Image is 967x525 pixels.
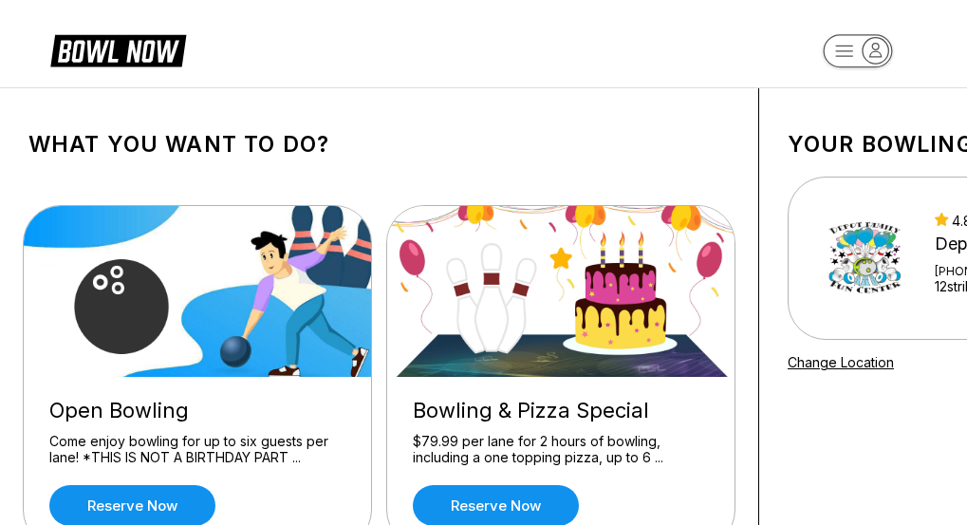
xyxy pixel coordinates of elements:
[788,354,894,370] a: Change Location
[28,131,730,158] h1: What you want to do?
[24,206,373,377] img: Open Bowling
[813,206,918,310] img: Depot Family Fun Center
[413,433,709,466] div: $79.99 per lane for 2 hours of bowling, including a one topping pizza, up to 6 ...
[49,433,345,466] div: Come enjoy bowling for up to six guests per lane! *THIS IS NOT A BIRTHDAY PART ...
[413,398,709,423] div: Bowling & Pizza Special
[387,206,736,377] img: Bowling & Pizza Special
[49,398,345,423] div: Open Bowling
